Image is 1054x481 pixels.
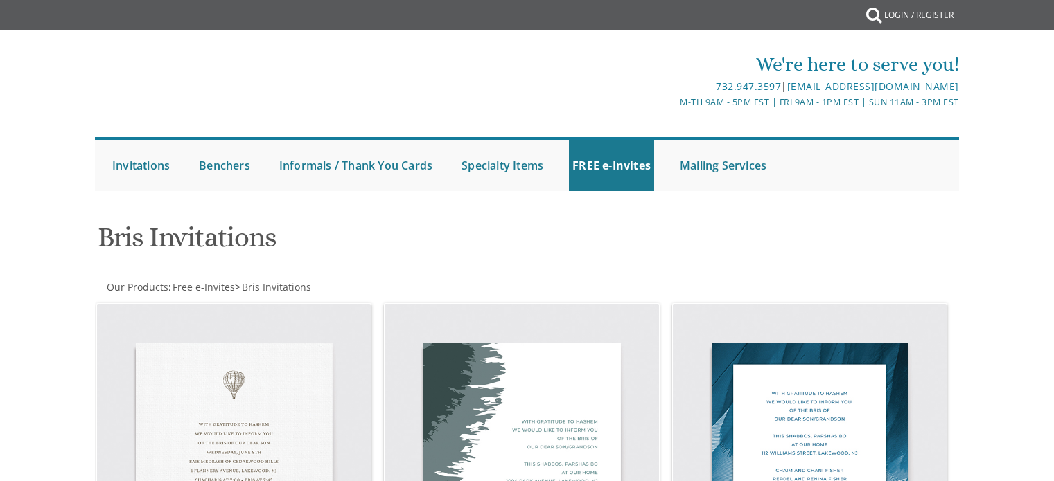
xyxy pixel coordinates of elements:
a: Specialty Items [458,140,547,191]
a: [EMAIL_ADDRESS][DOMAIN_NAME] [787,80,959,93]
a: Our Products [105,280,168,293]
a: Bris Invitations [240,280,311,293]
a: Free e-Invites [171,280,235,293]
a: Mailing Services [676,140,770,191]
div: M-Th 9am - 5pm EST | Fri 9am - 1pm EST | Sun 11am - 3pm EST [384,95,959,109]
a: FREE e-Invites [569,140,654,191]
span: Free e-Invites [173,280,235,293]
div: We're here to serve you! [384,51,959,78]
span: > [235,280,311,293]
a: Invitations [109,140,173,191]
a: 732.947.3597 [716,80,781,93]
h1: Bris Invitations [98,222,663,263]
div: | [384,78,959,95]
span: Bris Invitations [242,280,311,293]
div: : [95,280,527,294]
a: Informals / Thank You Cards [276,140,436,191]
a: Benchers [195,140,254,191]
